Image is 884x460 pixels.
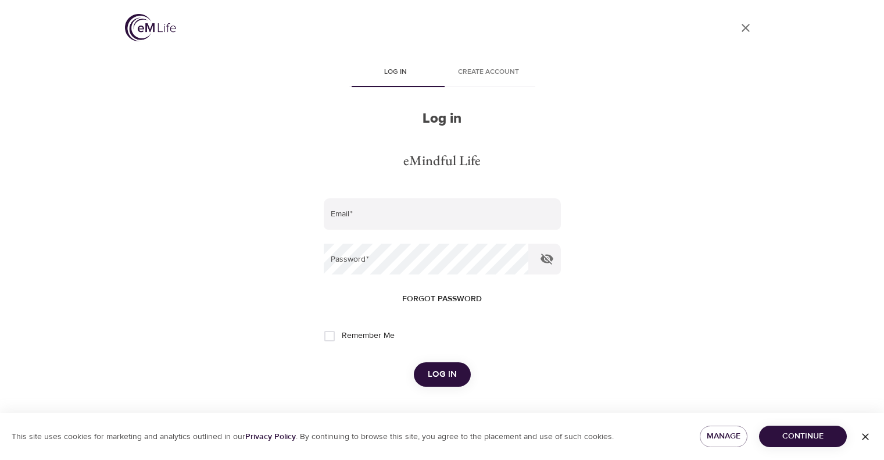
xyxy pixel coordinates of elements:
[732,14,760,42] a: close
[402,292,482,306] span: Forgot password
[324,59,561,87] div: disabled tabs example
[403,151,481,170] div: eMindful Life
[356,66,435,79] span: Log in
[324,110,561,127] h2: Log in
[414,362,471,387] button: Log in
[125,14,176,41] img: logo
[431,410,453,423] div: OR
[759,426,847,447] button: Continue
[449,66,528,79] span: Create account
[245,432,296,442] a: Privacy Policy
[768,429,838,444] span: Continue
[700,426,748,447] button: Manage
[428,367,457,382] span: Log in
[398,288,486,310] button: Forgot password
[342,330,395,342] span: Remember Me
[709,429,739,444] span: Manage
